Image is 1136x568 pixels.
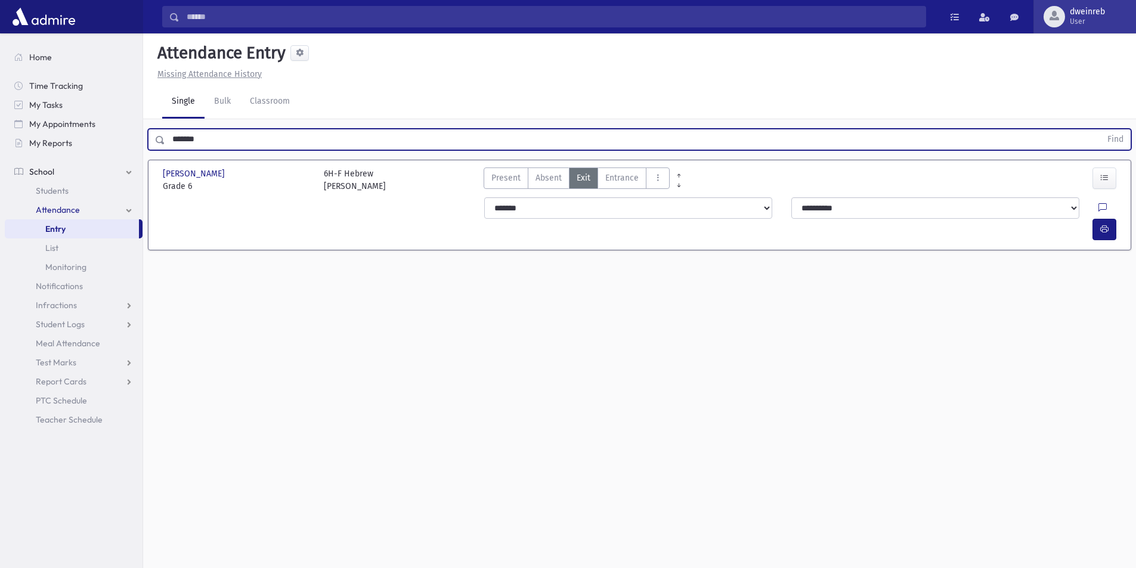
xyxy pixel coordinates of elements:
a: Missing Attendance History [153,69,262,79]
a: Notifications [5,277,143,296]
a: My Tasks [5,95,143,114]
span: Report Cards [36,376,86,387]
span: Meal Attendance [36,338,100,349]
span: My Tasks [29,100,63,110]
span: My Reports [29,138,72,148]
span: Monitoring [45,262,86,272]
span: User [1070,17,1105,26]
span: Infractions [36,300,77,311]
a: Home [5,48,143,67]
a: Infractions [5,296,143,315]
a: Time Tracking [5,76,143,95]
span: Absent [536,172,562,184]
a: Student Logs [5,315,143,334]
span: Entrance [605,172,639,184]
span: School [29,166,54,177]
span: Students [36,185,69,196]
a: Bulk [205,85,240,119]
u: Missing Attendance History [157,69,262,79]
span: dweinreb [1070,7,1105,17]
img: AdmirePro [10,5,78,29]
a: Single [162,85,205,119]
a: Test Marks [5,353,143,372]
span: [PERSON_NAME] [163,167,227,180]
span: Test Marks [36,357,76,368]
div: AttTypes [484,167,670,193]
a: Classroom [240,85,299,119]
a: PTC Schedule [5,391,143,410]
span: Grade 6 [163,180,312,193]
a: Report Cards [5,372,143,391]
a: Attendance [5,200,143,219]
input: Search [179,6,925,27]
span: Student Logs [36,319,85,330]
a: List [5,238,143,257]
a: My Appointments [5,114,143,134]
a: Meal Attendance [5,334,143,353]
span: Exit [577,172,590,184]
span: Notifications [36,281,83,291]
button: Find [1100,129,1131,150]
span: Entry [45,224,66,234]
span: Home [29,52,52,63]
span: My Appointments [29,119,95,129]
a: My Reports [5,134,143,153]
span: Present [491,172,521,184]
a: Monitoring [5,257,143,277]
div: 6H-F Hebrew [PERSON_NAME] [324,167,386,193]
span: Attendance [36,204,80,215]
h5: Attendance Entry [153,43,286,63]
a: Teacher Schedule [5,410,143,429]
span: Time Tracking [29,80,83,91]
a: School [5,162,143,181]
span: List [45,243,58,253]
a: Entry [5,219,139,238]
span: Teacher Schedule [36,414,103,425]
a: Students [5,181,143,200]
span: PTC Schedule [36,395,87,406]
